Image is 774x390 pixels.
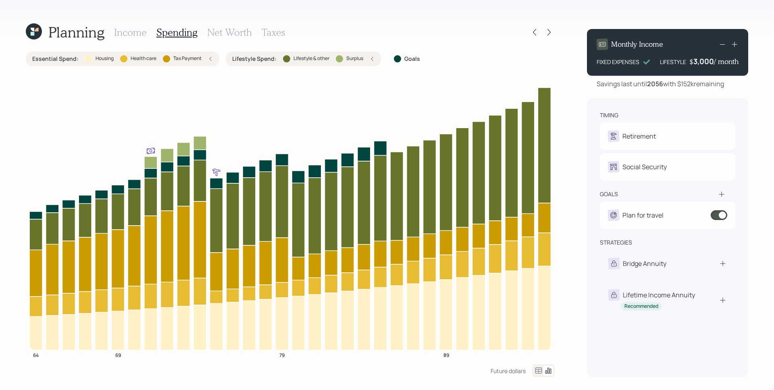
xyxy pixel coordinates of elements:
div: Lifetime Income Annuity [623,290,695,300]
div: FIXED EXPENSES [597,58,639,66]
h4: $ [689,57,693,66]
tspan: 79 [279,351,285,358]
div: Savings last until with $152k remaining [597,79,724,89]
h3: Spending [156,27,198,38]
label: Lifestyle & other [293,55,329,62]
tspan: 69 [115,351,121,358]
h4: / month [714,57,739,66]
div: LIFESTYLE [660,58,686,66]
h3: Income [114,27,147,38]
label: Tax Payment [173,55,202,62]
h4: Monthly Income [611,40,663,49]
div: goals [600,190,618,198]
label: Health care [131,55,156,62]
h3: Net Worth [207,27,252,38]
label: Housing [96,55,114,62]
h3: Taxes [262,27,285,38]
div: strategies [600,239,632,247]
tspan: 89 [443,351,449,358]
h1: Planning [48,23,104,41]
div: Plan for travel [622,210,664,220]
b: 2056 [647,79,663,88]
tspan: 64 [33,351,39,358]
div: Recommended [624,303,658,310]
div: Bridge Annuity [623,259,666,268]
div: 3,000 [693,56,714,66]
div: Future dollars [491,367,526,375]
div: Retirement [622,131,656,141]
div: Social Security [622,162,667,172]
div: timing [600,111,618,119]
label: Surplus [346,55,363,62]
label: Essential Spend : [32,55,79,63]
label: Lifestyle Spend : [232,55,277,63]
label: Goals [404,55,420,63]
